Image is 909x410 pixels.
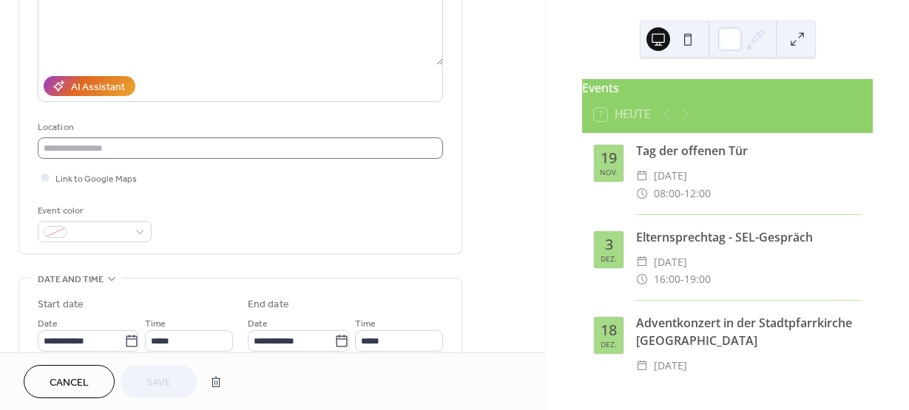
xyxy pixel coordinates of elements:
span: - [680,185,684,202]
button: Cancel [24,365,115,398]
span: Time [145,316,166,332]
div: Elternsprechtag - SEL-Gespräch [636,228,861,246]
div: Start date [38,297,84,312]
span: Cancel [50,375,89,391]
span: [DATE] [654,167,687,185]
div: 3 [605,237,613,252]
button: AI Assistant [44,76,135,96]
div: ​ [636,253,648,271]
span: 12:00 [684,185,711,202]
div: Dez. [601,255,617,262]
div: Events [582,79,873,97]
div: 18 [601,323,617,338]
div: ​ [636,185,648,202]
div: AI Assistant [71,80,125,95]
span: Link to Google Maps [55,171,137,187]
div: 19 [601,151,617,165]
div: ​ [636,270,648,288]
span: [DATE] [654,253,687,271]
span: 16:00 [654,270,680,288]
div: Adventkonzert in der Stadtpfarrkirche [GEOGRAPHIC_DATA] [636,314,861,349]
span: Date [38,316,58,332]
div: Dez. [601,341,617,348]
span: Date [248,316,268,332]
div: Tag der offenen Tür [636,142,861,160]
div: Nov. [600,168,618,176]
span: Time [355,316,376,332]
span: 08:00 [654,185,680,202]
span: Date and time [38,272,104,287]
span: [DATE] [654,357,687,375]
div: ​ [636,167,648,185]
div: End date [248,297,289,312]
div: Event color [38,203,149,219]
div: Location [38,120,440,135]
span: 19:00 [684,270,711,288]
div: ​ [636,357,648,375]
span: - [680,270,684,288]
